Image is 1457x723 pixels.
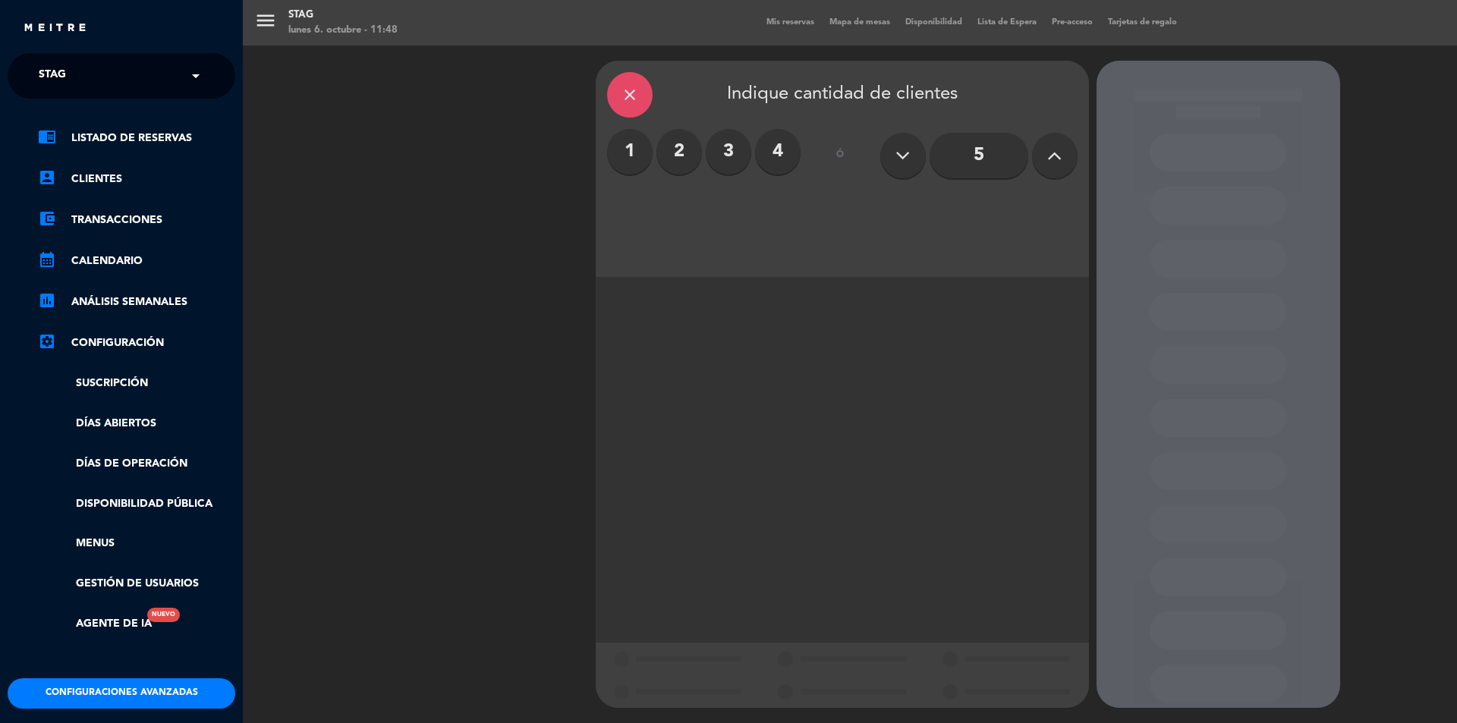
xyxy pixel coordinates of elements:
a: account_boxClientes [38,170,235,188]
a: Disponibilidad pública [38,495,235,513]
a: Días de Operación [38,455,235,473]
div: Nuevo [147,608,180,622]
a: account_balance_walletTransacciones [38,211,235,229]
a: assessmentANÁLISIS SEMANALES [38,293,235,311]
i: account_balance_wallet [38,209,56,228]
a: Agente de IANuevo [38,615,152,633]
i: assessment [38,291,56,310]
a: Días abiertos [38,415,235,432]
img: MEITRE [23,23,87,34]
i: account_box [38,168,56,187]
i: settings_applications [38,332,56,350]
i: chrome_reader_mode [38,127,56,146]
i: calendar_month [38,250,56,269]
a: Configuración [38,334,235,352]
span: STAG [39,60,66,92]
a: chrome_reader_modeListado de Reservas [38,129,235,147]
a: calendar_monthCalendario [38,252,235,270]
a: Menus [38,535,235,552]
button: Configuraciones avanzadas [8,678,235,709]
a: Gestión de usuarios [38,575,235,593]
a: Suscripción [38,375,235,392]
